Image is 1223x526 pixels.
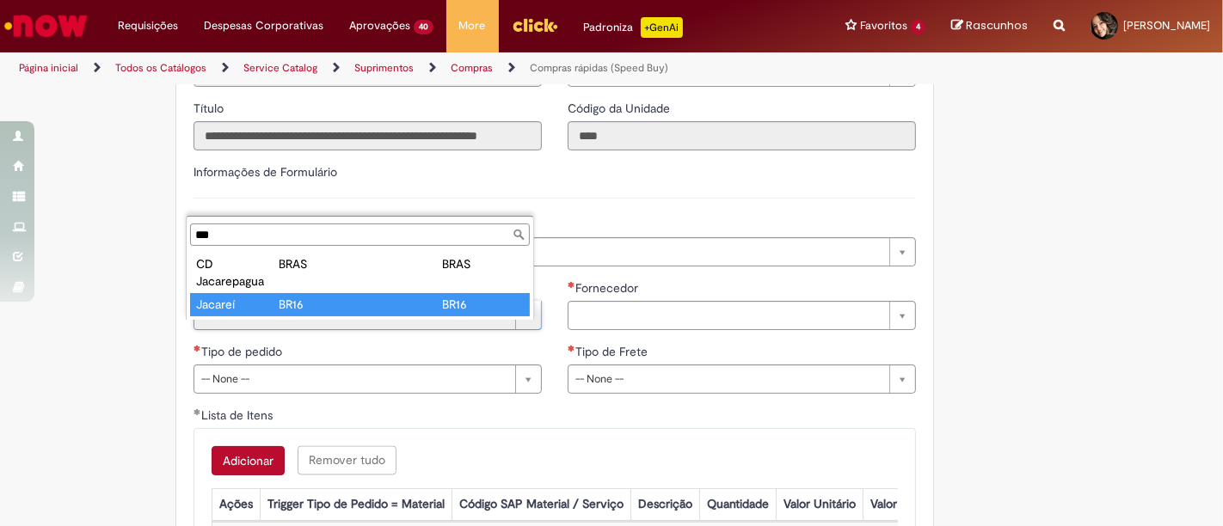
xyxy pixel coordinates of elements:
div: BR16 [442,296,524,313]
div: BRAS [442,255,524,272]
ul: Planta [187,249,533,320]
div: CD Jacarepagua [196,255,278,290]
div: BRAS [279,255,360,272]
div: Jacareí [196,296,278,313]
div: BR16 [279,296,360,313]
